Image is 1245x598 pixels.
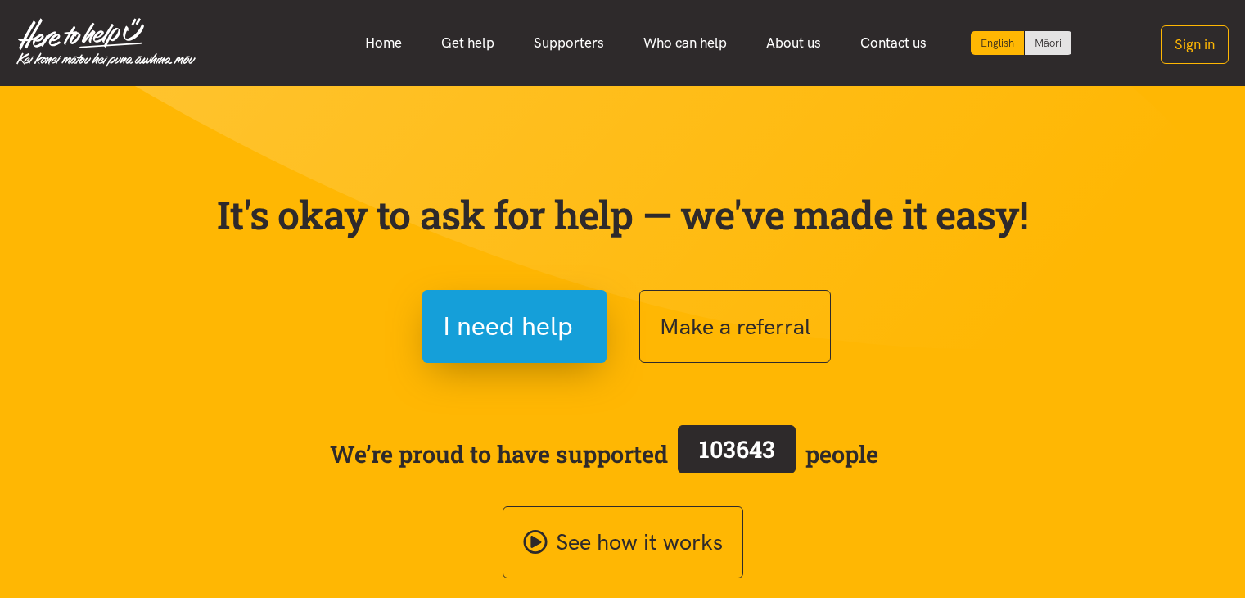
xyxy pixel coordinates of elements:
[971,31,1072,55] div: Language toggle
[330,422,878,486] span: We’re proud to have supported people
[422,25,514,61] a: Get help
[747,25,841,61] a: About us
[971,31,1025,55] div: Current language
[1025,31,1071,55] a: Switch to Te Reo Māori
[699,433,775,464] span: 103643
[503,506,743,579] a: See how it works
[841,25,946,61] a: Contact us
[345,25,422,61] a: Home
[443,306,573,347] span: I need help
[514,25,624,61] a: Supporters
[16,18,196,67] img: Home
[668,422,805,486] a: 103643
[214,191,1032,238] p: It's okay to ask for help — we've made it easy!
[422,290,607,363] button: I need help
[1161,25,1229,64] button: Sign in
[639,290,831,363] button: Make a referral
[624,25,747,61] a: Who can help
